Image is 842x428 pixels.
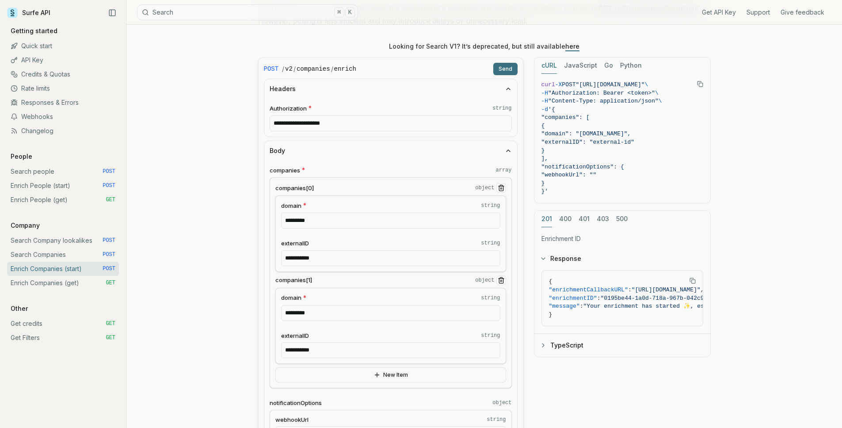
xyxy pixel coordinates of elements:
[281,332,309,340] span: externalID
[7,331,119,345] a: Get Filters GET
[492,105,511,112] code: string
[475,277,494,284] code: object
[7,96,119,110] a: Responses & Errors
[541,98,549,104] span: -H
[541,57,557,74] button: cURL
[534,334,710,357] button: TypeScript
[137,4,358,20] button: Search⌘K
[281,202,301,210] span: domain
[541,139,635,145] span: "externalID": "external-id"
[549,303,580,310] span: "message"
[534,270,710,333] div: Response
[285,65,293,73] code: v2
[106,196,115,203] span: GET
[103,237,115,244] span: POST
[106,6,119,19] button: Collapse Sidebar
[597,295,601,302] span: :
[7,164,119,179] a: Search people POST
[7,233,119,248] a: Search Company lookalikes POST
[541,155,549,162] span: ],
[549,278,552,285] span: {
[106,279,115,287] span: GET
[541,122,545,129] span: {
[541,90,549,96] span: -H
[264,79,517,99] button: Headers
[293,65,296,73] span: /
[655,90,659,96] span: \
[275,184,314,192] span: companies[0]
[106,334,115,341] span: GET
[541,234,703,243] p: Enrichment ID
[541,147,545,154] span: }
[541,188,549,195] span: }'
[564,57,597,74] button: JavaScript
[548,90,655,96] span: "Authorization: Bearer <token>"
[7,193,119,207] a: Enrich People (get) GET
[270,104,307,113] span: Authorization
[270,399,322,407] span: notificationOptions
[103,168,115,175] span: POST
[541,180,545,187] span: }
[781,8,824,17] a: Give feedback
[481,332,500,339] code: string
[487,416,506,423] code: string
[7,53,119,67] a: API Key
[264,141,517,160] button: Body
[334,65,356,73] code: enrich
[576,81,645,88] span: "[URL][DOMAIN_NAME]"
[275,367,506,382] button: New Item
[7,276,119,290] a: Enrich Companies (get) GET
[549,287,628,293] span: "enrichmentCallbackURL"
[601,295,732,302] span: "0195be44-1a0d-718a-967b-042c9d17ffd7"
[103,182,115,189] span: POST
[7,221,43,230] p: Company
[481,240,500,247] code: string
[270,166,300,175] span: companies
[645,81,648,88] span: \
[579,211,590,227] button: 401
[282,65,284,73] span: /
[565,42,579,50] a: here
[389,42,579,51] p: Looking for Search V1? It’s deprecated, but still available
[7,304,31,313] p: Other
[562,81,575,88] span: POST
[496,275,506,285] button: Remove Item
[701,287,704,293] span: ,
[493,63,518,75] button: Send
[597,211,609,227] button: 403
[555,81,562,88] span: -X
[534,247,710,270] button: Response
[541,130,631,137] span: "domain": "[DOMAIN_NAME]",
[7,179,119,193] a: Enrich People (start) POST
[7,124,119,138] a: Changelog
[103,265,115,272] span: POST
[297,65,330,73] code: companies
[659,98,662,104] span: \
[7,27,61,35] p: Getting started
[541,81,555,88] span: curl
[747,8,770,17] a: Support
[693,77,707,91] button: Copy Text
[604,57,613,74] button: Go
[481,294,500,302] code: string
[632,287,701,293] span: "[URL][DOMAIN_NAME]"
[496,183,506,193] button: Remove Item
[481,202,500,209] code: string
[7,39,119,53] a: Quick start
[334,8,344,17] kbd: ⌘
[331,65,333,73] span: /
[475,184,494,191] code: object
[264,65,279,73] span: POST
[7,67,119,81] a: Credits & Quotas
[702,8,736,17] a: Get API Key
[541,106,549,113] span: -d
[275,276,312,284] span: companies[1]
[275,416,309,424] span: webhookUrl
[541,211,552,227] button: 201
[7,262,119,276] a: Enrich Companies (start) POST
[549,295,597,302] span: "enrichmentID"
[7,248,119,262] a: Search Companies POST
[541,114,590,121] span: "companies": [
[616,211,628,227] button: 500
[492,399,511,406] code: object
